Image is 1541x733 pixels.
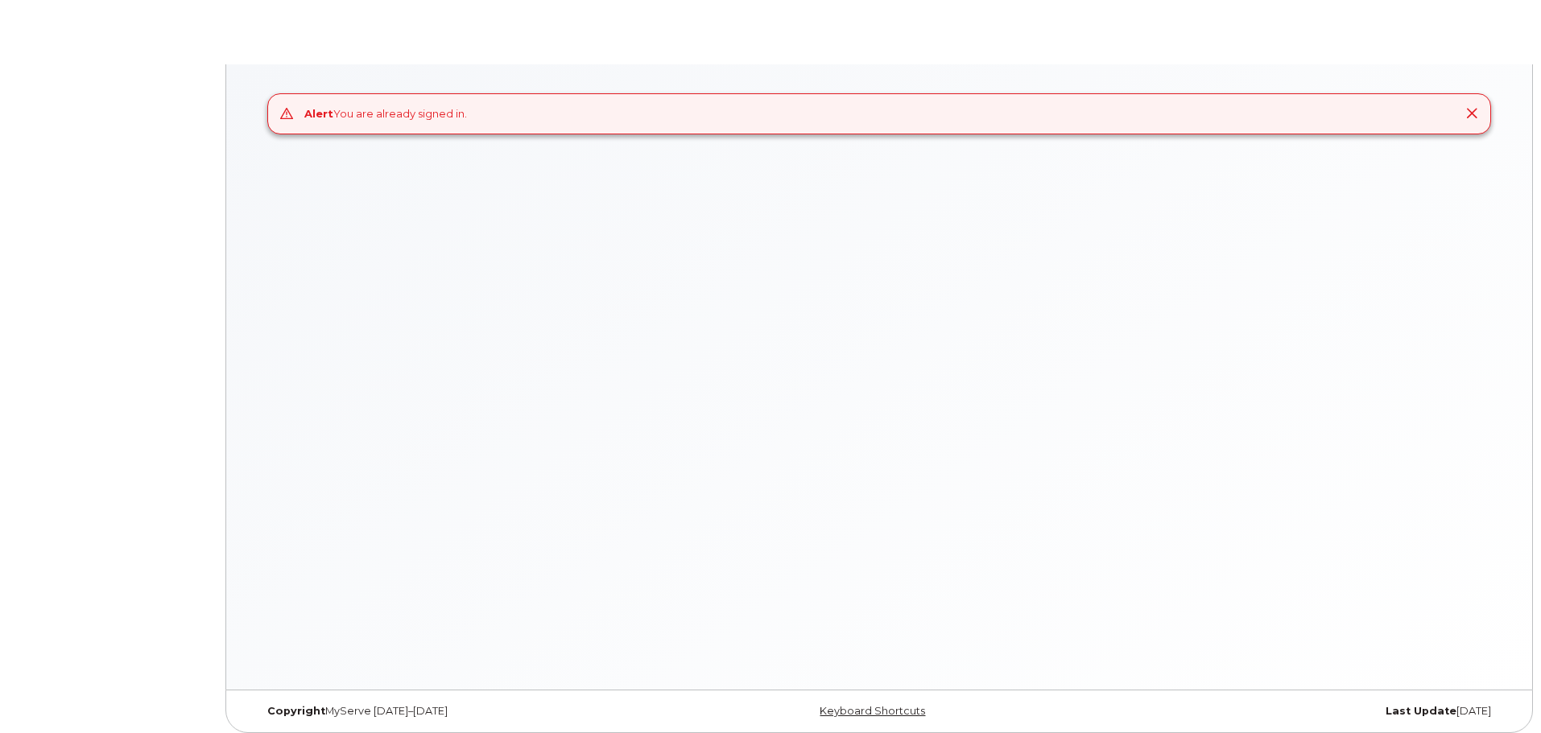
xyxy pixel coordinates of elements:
strong: Alert [304,107,333,120]
strong: Last Update [1386,705,1456,717]
div: [DATE] [1087,705,1503,718]
div: You are already signed in. [304,106,467,121]
a: Keyboard Shortcuts [820,705,925,717]
strong: Copyright [267,705,325,717]
div: MyServe [DATE]–[DATE] [255,705,671,718]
